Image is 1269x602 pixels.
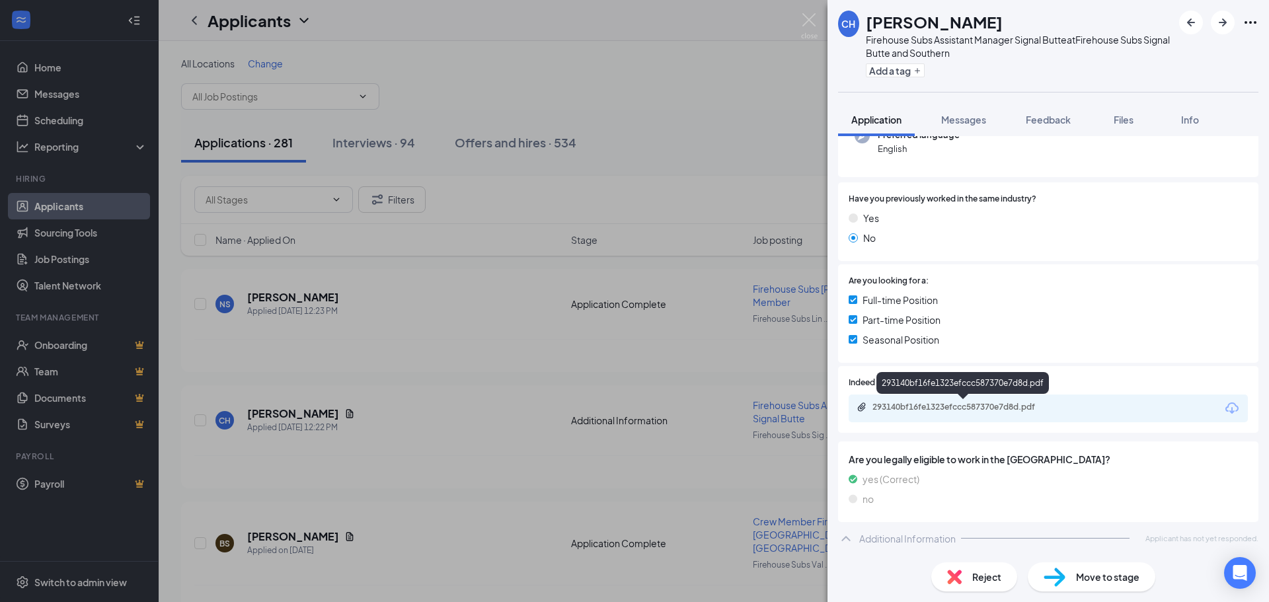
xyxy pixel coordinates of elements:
[972,570,1001,584] span: Reject
[1183,15,1199,30] svg: ArrowLeftNew
[863,231,876,245] span: No
[876,372,1049,394] div: 293140bf16fe1323efccc587370e7d8d.pdf
[866,11,1003,33] h1: [PERSON_NAME]
[878,142,960,155] span: English
[1179,11,1203,34] button: ArrowLeftNew
[1181,114,1199,126] span: Info
[941,114,986,126] span: Messages
[857,402,867,412] svg: Paperclip
[849,275,929,287] span: Are you looking for a:
[863,313,941,327] span: Part-time Position
[859,532,956,545] div: Additional Information
[857,402,1071,414] a: Paperclip293140bf16fe1323efccc587370e7d8d.pdf
[863,492,874,506] span: no
[863,211,879,225] span: Yes
[1026,114,1071,126] span: Feedback
[1211,11,1235,34] button: ArrowRight
[1243,15,1258,30] svg: Ellipses
[1145,533,1258,544] span: Applicant has not yet responded.
[863,293,938,307] span: Full-time Position
[838,531,854,546] svg: ChevronUp
[851,114,902,126] span: Application
[913,67,921,75] svg: Plus
[872,402,1057,412] div: 293140bf16fe1323efccc587370e7d8d.pdf
[849,193,1036,206] span: Have you previously worked in the same industry?
[1114,114,1134,126] span: Files
[849,377,907,389] span: Indeed Resume
[863,472,919,486] span: yes (Correct)
[1076,570,1139,584] span: Move to stage
[863,332,939,347] span: Seasonal Position
[1215,15,1231,30] svg: ArrowRight
[866,33,1173,59] div: Firehouse Subs Assistant Manager Signal Butte at Firehouse Subs Signal Butte and Southern
[866,63,925,77] button: PlusAdd a tag
[841,17,855,30] div: CH
[1224,400,1240,416] svg: Download
[849,452,1248,467] span: Are you legally eligible to work in the [GEOGRAPHIC_DATA]?
[1224,557,1256,589] div: Open Intercom Messenger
